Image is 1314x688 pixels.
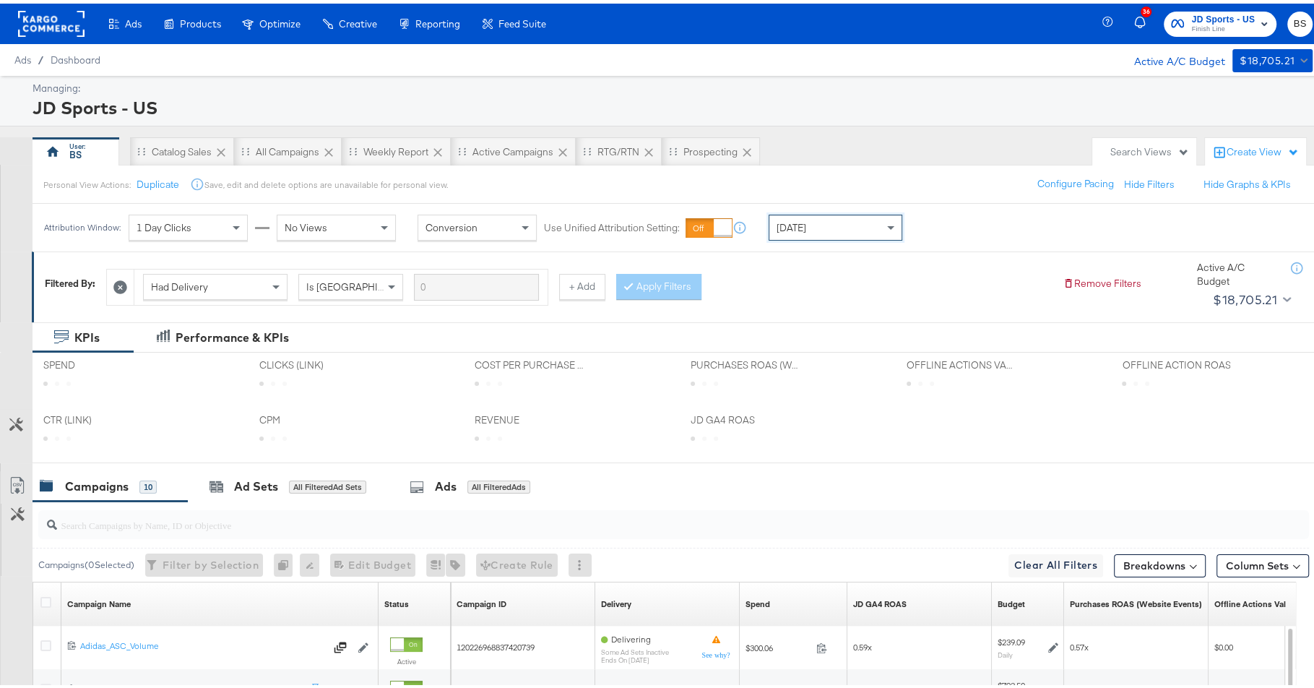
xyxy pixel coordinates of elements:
a: Your campaign name. [67,595,131,606]
div: $793.50 [998,676,1025,688]
label: Active [390,653,423,663]
div: Drag to reorder tab [241,144,249,152]
div: Delivery [601,595,631,606]
div: Spend [745,595,770,606]
span: [DATE] [777,218,806,231]
a: Your campaign ID. [457,595,506,606]
a: The total value of the purchase actions divided by spend tracked by your Custom Audience pixel on... [1070,595,1202,606]
span: OFFLINE ACTION ROAS [1122,355,1230,369]
span: Optimize [259,14,301,26]
span: 0.59x [853,638,872,649]
div: Drag to reorder tab [458,144,466,152]
a: Adidas_ASC_Volume [80,637,325,651]
span: Is [GEOGRAPHIC_DATA] [306,277,417,290]
div: $239.09 [998,633,1025,645]
button: BS [1287,8,1313,33]
div: Campaigns [65,475,129,491]
div: Search Views [1110,142,1189,155]
sub: Some Ad Sets Inactive [601,645,669,653]
button: JD Sports - USFinish Line [1164,8,1276,33]
div: JD GA4 ROAS [853,595,907,606]
a: Offline Actions. [1214,595,1295,606]
span: 120226968837420739 [457,638,535,649]
span: 1 Day Clicks [137,218,191,231]
div: Managing: [33,78,1309,92]
div: Drag to reorder tab [583,144,591,152]
span: 0.57x [1070,638,1089,649]
a: GA4 Rev / Spend [853,595,907,606]
span: Conversion [425,218,477,231]
div: Create View [1227,142,1299,156]
div: Personal View Actions: [43,176,131,187]
div: Drag to reorder tab [137,144,145,152]
span: Clear All Filters [1014,553,1097,571]
div: All Filtered Ad Sets [289,477,366,490]
div: Budget [998,595,1025,606]
span: Had Delivery [151,277,208,290]
span: REVENUE [475,410,583,423]
a: Reflects the ability of your Ad Campaign to achieve delivery based on ad states, schedule and bud... [601,595,631,606]
button: Clear All Filters [1008,551,1103,574]
span: Finish Line [1191,20,1255,32]
span: SPEND [43,355,152,369]
a: The maximum amount you're willing to spend on your ads, on average each day or over the lifetime ... [998,595,1025,606]
span: Ads [125,14,142,26]
span: No Views [285,218,327,231]
a: Shows the current state of your Ad Campaign. [384,595,409,606]
span: CPM [259,410,368,423]
div: Prospecting [683,142,738,155]
span: $300.06 [745,639,811,650]
div: Drag to reorder tab [669,144,677,152]
div: $18,705.21 [1240,48,1294,66]
div: Filtered By: [45,273,95,287]
div: Offline Actions Value [1214,595,1295,606]
button: Hide Graphs & KPIs [1203,174,1291,188]
button: 36 [1132,7,1157,35]
span: Ads [14,51,31,62]
div: 36 [1141,3,1151,14]
span: CLICKS (LINK) [259,355,368,369]
span: Feed Suite [498,14,546,26]
label: Use Unified Attribution Setting: [544,218,680,231]
div: Campaigns ( 0 Selected) [38,555,134,568]
div: All Filtered Ads [467,477,530,490]
button: Hide Filters [1124,174,1175,188]
button: Remove Filters [1063,273,1141,287]
span: JD GA4 ROAS [691,410,799,423]
button: Duplicate [137,174,179,188]
div: Ad Sets [234,475,278,491]
div: Purchases ROAS (Website Events) [1070,595,1202,606]
div: Catalog Sales [152,142,212,155]
a: Dashboard [51,51,100,62]
div: Save, edit and delete options are unavailable for personal view. [204,176,448,187]
div: Performance & KPIs [176,326,289,343]
span: Reporting [415,14,460,26]
div: Active Campaigns [472,142,553,155]
div: 10 [139,477,157,490]
button: $18,705.21 [1207,285,1294,308]
span: $0.00 [1214,638,1233,649]
div: KPIs [74,326,100,343]
button: Breakdowns [1114,551,1206,574]
div: Active A/C Budget [1119,46,1225,67]
div: $18,705.21 [1213,285,1277,307]
div: JD Sports - US [33,92,1309,116]
div: Status [384,595,409,606]
span: Creative [339,14,377,26]
div: Campaign Name [67,595,131,606]
a: The total amount spent to date. [745,595,770,606]
input: Enter a search term [414,270,539,297]
div: 0 [274,550,300,573]
div: Campaign ID [457,595,506,606]
input: Search Campaigns by Name, ID or Objective [57,502,1193,530]
span: OFFLINE ACTIONS VALUE [907,355,1015,369]
div: Drag to reorder tab [349,144,357,152]
div: Attribution Window: [43,219,121,229]
span: / [31,51,51,62]
div: BS [69,145,82,158]
span: CTR (LINK) [43,410,152,423]
button: $18,705.21 [1232,46,1313,69]
div: Weekly Report [363,142,428,155]
span: PURCHASES ROAS (WEBSITE EVENTS) [691,355,799,369]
